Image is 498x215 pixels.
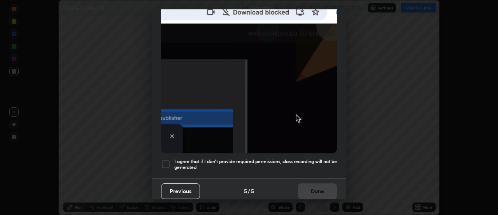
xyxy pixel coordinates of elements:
[248,187,250,195] h4: /
[174,158,337,171] h5: I agree that if I don't provide required permissions, class recording will not be generated
[244,187,247,195] h4: 5
[161,183,200,199] button: Previous
[251,187,254,195] h4: 5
